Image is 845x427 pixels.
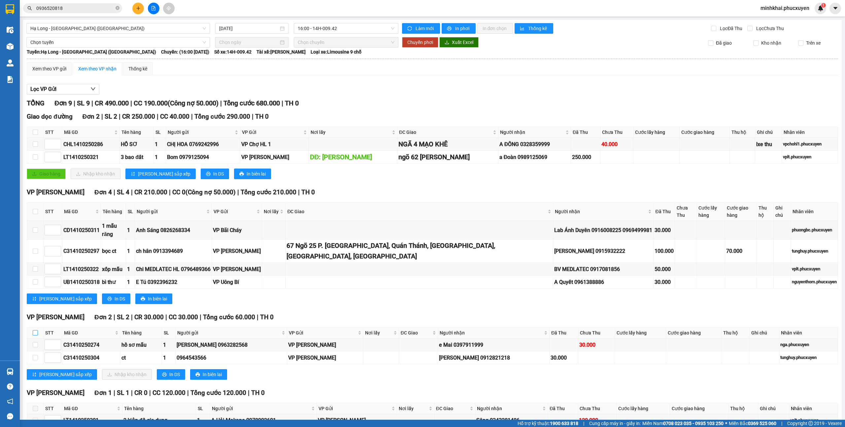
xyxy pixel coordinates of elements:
[755,127,782,138] th: Ghi chú
[213,265,261,273] div: VP [PERSON_NAME]
[212,240,262,263] td: VP Hạ Long
[114,313,115,321] span: |
[127,265,134,273] div: 1
[91,99,93,107] span: |
[27,99,45,107] span: TỔNG
[161,48,209,56] span: Chuyến: (16:00 [DATE])
[310,152,396,162] div: DĐ: [PERSON_NAME]
[169,371,180,378] span: In DS
[792,266,837,272] div: vplt.phucxuyen
[213,278,261,286] div: VP Uông Bí
[213,170,224,177] span: In DS
[548,403,578,414] th: Đã Thu
[127,226,134,234] div: 1
[94,188,112,196] span: Đơn 4
[122,403,196,414] th: Tên hàng
[62,138,120,151] td: CHL1410250286
[792,248,837,254] div: tunghuy.phucxuyen
[248,389,250,397] span: |
[219,25,279,32] input: 14/10/2025
[439,354,548,362] div: [PERSON_NAME] 0912821218
[7,26,14,33] img: warehouse-icon
[63,265,100,273] div: LT1410250322
[713,39,734,47] span: Đã giao
[528,25,548,32] span: Thống kê
[167,153,239,161] div: Bom 0979125094
[730,127,755,138] th: Thu hộ
[803,39,823,47] span: Trên xe
[187,389,189,397] span: |
[398,139,497,149] div: NGÃ 4 MẠO KHÊ
[554,278,652,286] div: A Quyết 0961388886
[141,296,145,302] span: printer
[128,65,147,72] div: Thống kê
[572,153,599,161] div: 250.000
[39,295,92,302] span: [PERSON_NAME] sắp xếp
[234,169,271,179] button: printerIn biên lai
[260,313,274,321] span: TH 0
[256,48,306,56] span: Tài xế: [PERSON_NAME]
[63,140,118,148] div: CHL1410250286
[190,389,246,397] span: Tổng cước 120.000
[165,313,167,321] span: |
[633,127,680,138] th: Cước lấy hàng
[445,40,449,45] span: download
[121,354,161,362] div: ct
[63,341,119,349] div: C31410250274
[578,328,615,338] th: Chưa Thu
[94,389,112,397] span: Đơn 1
[63,226,100,234] div: CD1410250311
[102,265,125,273] div: xốp mẫu
[499,140,570,148] div: A ĐÔNG 0328359999
[125,169,196,179] button: sort-ascending[PERSON_NAME] sắp xếp
[722,328,750,338] th: Thu hộ
[136,6,141,11] span: plus
[122,113,155,120] span: CR 250.000
[615,328,666,338] th: Cước lấy hàng
[241,140,308,148] div: VP Chợ HL 1
[237,188,239,196] span: |
[172,188,186,196] span: CC 0
[7,43,14,50] img: warehouse-icon
[121,153,152,161] div: 3 bao đất
[90,86,96,92] span: down
[39,371,92,378] span: [PERSON_NAME] sắp xếp
[30,23,206,33] span: Hạ Long - Hà Nội (Hàng hóa)
[138,170,190,177] span: [PERSON_NAME] sắp xếp
[102,247,125,255] div: bọc ct
[132,3,144,14] button: plus
[177,329,280,336] span: Người gửi
[399,129,491,136] span: ĐC Giao
[7,59,14,66] img: warehouse-icon
[170,99,216,107] span: Công nợ 50.000
[7,383,13,390] span: question-circle
[136,247,211,255] div: ch hân 0913394689
[554,247,652,255] div: [PERSON_NAME] 0915932222
[102,278,125,286] div: bì thư
[780,354,837,361] div: tunghuy.phucxuyen
[200,313,201,321] span: |
[212,221,262,240] td: VP Bãi Cháy
[439,341,548,349] div: e Mai 0397911999
[298,23,395,33] span: 16:00 - 14H-009.42
[239,172,244,177] span: printer
[27,169,66,179] button: uploadGiao hàng
[311,129,390,136] span: Nơi lấy
[251,389,265,397] span: TH 0
[127,278,134,286] div: 1
[666,328,722,338] th: Cước giao hàng
[298,188,300,196] span: |
[78,65,117,72] div: Xem theo VP nhận
[95,99,129,107] span: CR 490.000
[600,127,633,138] th: Chưa Thu
[551,354,577,362] div: 30.000
[6,4,14,14] img: logo-vxr
[155,140,165,148] div: 1
[134,389,148,397] span: CR 0
[7,368,14,375] img: warehouse-icon
[62,221,101,240] td: CD1410250311
[27,369,97,380] button: sort-ascending[PERSON_NAME] sắp xếp
[30,85,56,93] span: Lọc VP Gửi
[655,226,674,234] div: 30.000
[287,338,363,351] td: VP Hạ Long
